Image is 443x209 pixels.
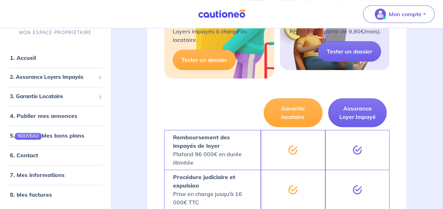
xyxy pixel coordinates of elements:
span: 3. Garantie Locataire [10,93,96,101]
a: Tester un dossier [173,50,236,70]
div: 8. Mes factures [3,188,108,202]
p: Prise en charge jusqu’à 16 000€ TTC [173,173,252,207]
button: Garantie locataire [264,98,322,127]
div: 2. Assurance Loyers Impayés [3,71,108,84]
strong: Remboursement des impayés de loyer [173,134,230,149]
button: illu_account_valid_menu.svgMon compte [363,5,435,23]
a: 1. Accueil [10,55,36,62]
div: 3. Garantie Locataire [3,90,108,103]
div: 5.NOUVEAUMes bons plans [3,129,108,143]
div: 4. Publier mes annonces [3,109,108,123]
img: illu_account_valid_menu.svg [375,8,386,20]
p: Mon compte [389,10,422,18]
div: 7. Mes informations [3,168,108,182]
strong: Procédure judiciaire et expulsion [173,173,235,189]
a: 4. Publier mes annonces [10,113,77,120]
a: 5.NOUVEAUMes bons plans [10,132,84,139]
p: Plafond 96 000€ en durée illimitée [173,133,252,167]
a: Tester un dossier [318,41,381,62]
a: 8. Mes factures [10,191,52,198]
button: Assurance Loyer Impayé [328,98,387,127]
a: 6. Contact [10,152,38,159]
p: MON ESPACE PROPRIÉTAIRE [19,29,92,36]
span: 2. Assurance Loyers Impayés [10,74,96,82]
div: 1. Accueil [3,51,108,65]
img: Cautioneo [195,9,248,18]
div: 6. Contact [3,148,108,163]
a: 7. Mes informations [10,172,64,179]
